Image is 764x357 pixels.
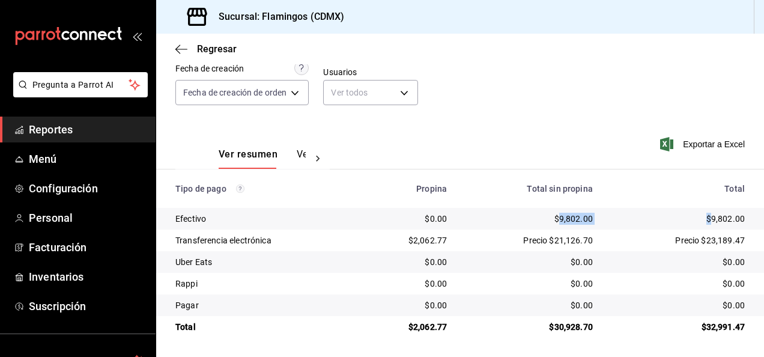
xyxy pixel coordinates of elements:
div: Rappi [175,278,352,290]
div: Total sin propina [466,184,593,194]
div: Transferencia electrónica [175,234,352,246]
div: Total [612,184,745,194]
div: $9,802.00 [466,213,593,225]
div: $0.00 [466,299,593,311]
font: Personal [29,212,73,224]
div: Pestañas de navegación [219,148,306,169]
div: $0.00 [612,256,745,268]
font: Inventarios [29,270,83,283]
button: Ver pagos [297,148,342,169]
button: Pregunta a Parrot AI [13,72,148,97]
font: Menú [29,153,57,165]
button: Regresar [175,43,237,55]
label: Usuarios [323,68,417,76]
div: Ver todos [323,80,417,105]
button: Exportar a Excel [662,137,745,151]
div: Propina [371,184,447,194]
font: Tipo de pago [175,184,226,194]
div: $30,928.70 [466,321,593,333]
div: Efectivo [175,213,352,225]
div: Fecha de creación [175,63,244,75]
svg: Los pagos realizados con Pay y otras terminales son montos brutos. [236,185,244,193]
div: Uber Eats [175,256,352,268]
div: $0.00 [371,256,447,268]
div: $0.00 [612,299,745,311]
font: Suscripción [29,300,86,313]
font: Ver resumen [219,148,277,160]
font: Facturación [29,241,86,254]
div: $32,991.47 [612,321,745,333]
font: Configuración [29,182,98,195]
div: $0.00 [612,278,745,290]
div: $9,802.00 [612,213,745,225]
div: $0.00 [371,278,447,290]
span: Pregunta a Parrot AI [32,79,129,91]
font: Exportar a Excel [683,139,745,149]
div: $2,062.77 [371,234,447,246]
h3: Sucursal: Flamingos (CDMX) [209,10,344,24]
div: $0.00 [371,299,447,311]
button: open_drawer_menu [132,31,142,41]
div: Precio $23,189.47 [612,234,745,246]
a: Pregunta a Parrot AI [8,87,148,100]
div: $0.00 [466,256,593,268]
div: $0.00 [371,213,447,225]
span: Regresar [197,43,237,55]
div: Precio $21,126.70 [466,234,593,246]
div: $0.00 [466,278,593,290]
span: Fecha de creación de orden [183,87,286,99]
div: Pagar [175,299,352,311]
div: Total [175,321,352,333]
font: Reportes [29,123,73,136]
div: $2,062.77 [371,321,447,333]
